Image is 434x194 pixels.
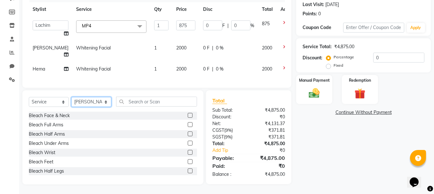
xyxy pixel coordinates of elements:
th: Total [258,2,277,17]
span: 2000 [176,66,186,72]
label: Redemption [349,78,371,83]
div: ₹4,875.00 [249,154,290,162]
div: ₹4,131.37 [249,120,290,127]
div: ₹371.81 [249,127,290,134]
span: MP4 [82,23,91,29]
span: 0 % [216,66,224,72]
span: | [212,66,213,72]
div: Discount: [208,114,249,120]
div: ₹0 [249,114,290,120]
span: Whitening Facial [76,45,111,51]
a: Continue Without Payment [297,109,430,116]
span: 1 [154,66,157,72]
div: Balance : [208,171,249,178]
span: | [212,45,213,51]
span: Whitening Facial [76,66,111,72]
img: _cash.svg [305,87,323,100]
span: F [222,22,225,29]
th: Action [277,2,298,17]
span: Total [212,97,227,104]
span: 0 F [203,66,209,72]
span: 875 [262,21,270,26]
div: Bleach Face & Neck [29,112,70,119]
a: x [91,23,94,29]
div: 0 [318,11,321,17]
div: Last Visit: [303,1,324,8]
div: Net: [208,120,249,127]
div: Bleach Feet [29,159,53,165]
div: ₹371.81 [249,134,290,140]
img: _gift.svg [351,87,368,101]
div: Bleach Wrist [29,149,55,156]
label: Percentage [334,54,354,60]
span: 1 [154,45,157,51]
th: Stylist [29,2,72,17]
span: 2000 [262,45,272,51]
div: ₹4,875.00 [249,140,290,147]
div: Paid: [208,162,249,170]
label: Manual Payment [299,78,330,83]
div: ₹4,875.00 [249,171,290,178]
span: 0 F [203,45,209,51]
iframe: chat widget [407,168,428,188]
div: Bleach Half Legs [29,168,64,175]
th: Disc [199,2,258,17]
span: [PERSON_NAME] [33,45,68,51]
button: Apply [407,23,425,33]
input: Search or Scan [116,97,197,107]
span: Hema [33,66,45,72]
div: ₹4,875.00 [334,43,354,50]
th: Price [172,2,199,17]
div: ₹0 [249,162,290,170]
div: Points: [303,11,317,17]
th: Qty [150,2,172,17]
div: ( ) [208,127,249,134]
span: SGST [212,134,224,140]
span: CGST [212,127,224,133]
div: Bleach Full Arms [29,122,63,128]
input: Enter Offer / Coupon Code [343,23,404,33]
div: ₹0 [256,147,290,154]
div: ₹4,875.00 [249,107,290,114]
span: % [250,22,254,29]
div: Sub Total: [208,107,249,114]
span: 2000 [262,66,272,72]
span: 2000 [176,45,186,51]
div: Total: [208,140,249,147]
span: 9% [225,128,232,133]
div: Bleach Under Arms [29,140,69,147]
div: Payable: [208,154,249,162]
div: Bleach Half Arms [29,131,65,138]
div: Coupon Code [303,24,343,31]
label: Fixed [334,63,343,68]
a: Add Tip [208,147,256,154]
span: 0 % [216,45,224,51]
div: [DATE] [325,1,339,8]
span: 9% [225,134,231,139]
div: Service Total: [303,43,332,50]
th: Service [72,2,150,17]
div: ( ) [208,134,249,140]
div: Discount: [303,55,322,61]
span: | [227,22,229,29]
